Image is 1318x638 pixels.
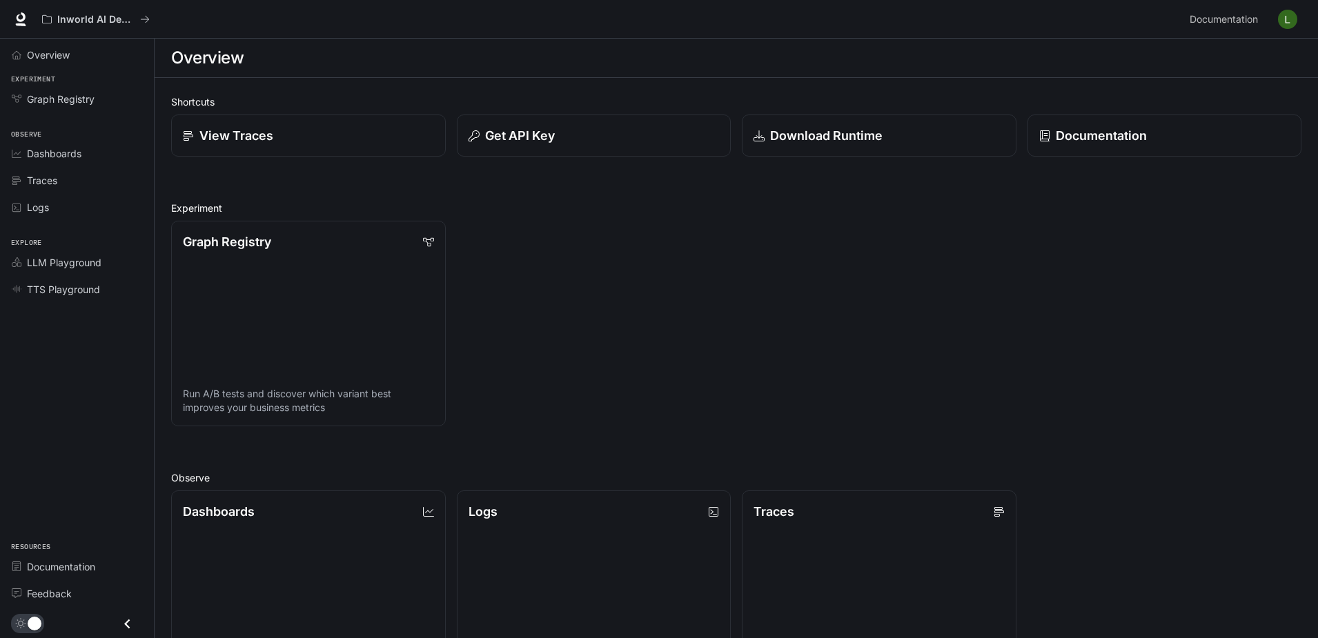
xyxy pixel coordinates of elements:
a: Logs [6,195,148,219]
p: View Traces [199,126,273,145]
span: Feedback [27,586,72,601]
span: LLM Playground [27,255,101,270]
span: Traces [27,173,57,188]
h1: Overview [171,44,244,72]
a: LLM Playground [6,250,148,275]
p: Run A/B tests and discover which variant best improves your business metrics [183,387,434,415]
span: Dashboards [27,146,81,161]
p: Documentation [1056,126,1147,145]
a: TTS Playground [6,277,148,301]
a: Traces [6,168,148,192]
p: Inworld AI Demos [57,14,135,26]
p: Traces [754,502,794,521]
p: Get API Key [485,126,555,145]
p: Download Runtime [770,126,883,145]
span: Logs [27,200,49,215]
a: Documentation [6,555,148,579]
a: Download Runtime [742,114,1016,157]
a: Dashboards [6,141,148,166]
a: Documentation [1027,114,1302,157]
h2: Shortcuts [171,94,1301,109]
span: Overview [27,48,70,62]
h2: Experiment [171,201,1301,215]
button: Get API Key [457,114,731,157]
p: Graph Registry [183,232,271,251]
a: Graph Registry [6,87,148,111]
span: Dark mode toggle [28,615,41,630]
a: Overview [6,43,148,67]
span: Documentation [1190,11,1258,28]
a: Feedback [6,581,148,606]
a: View Traces [171,114,446,157]
button: User avatar [1274,6,1301,33]
button: All workspaces [36,6,156,33]
span: Graph Registry [27,92,95,106]
img: User avatar [1278,10,1297,29]
span: TTS Playground [27,282,100,297]
p: Logs [469,502,498,521]
a: Graph RegistryRun A/B tests and discover which variant best improves your business metrics [171,221,446,426]
span: Documentation [27,559,95,574]
a: Documentation [1184,6,1268,33]
h2: Observe [171,470,1301,485]
p: Dashboards [183,502,255,521]
button: Close drawer [112,610,143,638]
